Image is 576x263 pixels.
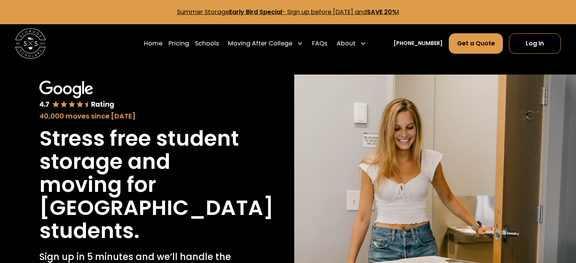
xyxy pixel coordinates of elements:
[393,39,443,47] a: [PHONE_NUMBER]
[39,196,273,219] h1: [GEOGRAPHIC_DATA]
[39,81,114,109] img: Google 4.7 star rating
[337,39,356,48] div: About
[509,33,561,54] a: Log In
[177,8,399,16] a: Summer StorageEarly Bird Special- Sign up before [DATE] andSAVE 20%!
[229,8,282,16] strong: Early Bird Special
[169,33,189,54] a: Pricing
[15,28,46,59] img: Storage Scholars main logo
[39,219,139,243] h1: students.
[195,33,219,54] a: Schools
[144,33,162,54] a: Home
[367,8,399,16] strong: SAVE 20%!
[449,33,503,54] a: Get a Quote
[39,127,242,196] h1: Stress free student storage and moving for
[312,33,327,54] a: FAQs
[39,111,242,121] div: 40,000 moves since [DATE]
[228,39,292,48] div: Moving After College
